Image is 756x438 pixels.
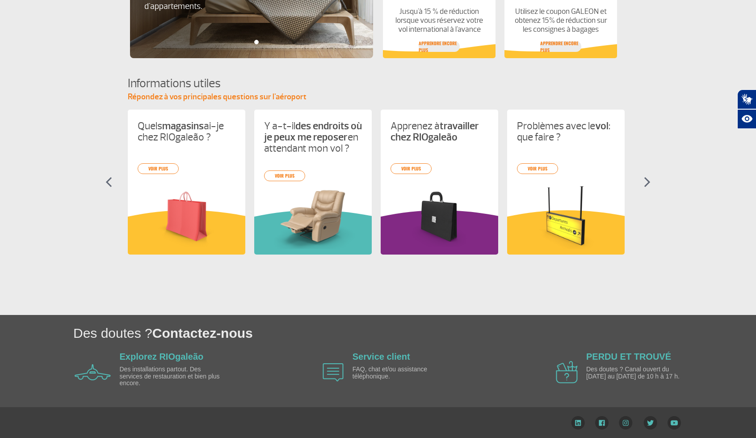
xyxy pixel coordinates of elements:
[138,185,235,249] img: card%20informa%C3%A7%C3%B5es%206.png
[120,366,220,387] font: Des installations partout. Des services de restauration et bien plus encore.
[128,92,307,102] font: Répondez à vos principales questions sur l'aéroport
[264,170,305,181] a: voir plus
[644,177,651,187] img: flèche droite
[586,352,671,361] a: PERDU ET TROUVÉ
[391,185,488,249] img: card%20informa%C3%A7%C3%B5es%202.png
[619,416,633,429] img: Instagram
[391,119,479,144] font: travailler chez RIOgaleão
[517,163,558,174] a: voir plus
[419,41,460,52] a: Apprendre encore plus
[540,40,578,53] font: Apprendre encore plus
[128,210,245,255] img: amareloInformacoesUteis.svg
[517,185,615,249] img: card%20informa%C3%A7%C3%B5es%205.png
[391,119,440,132] font: Apprenez à
[517,119,610,144] font: : que faire ?
[75,364,111,380] img: icône d'avion
[105,177,112,187] img: flèche gauche
[381,210,498,255] img: roxoInformacoesUteis.svg
[264,119,362,144] font: des endroits où je peux me reposer
[737,89,756,109] button: Traducteur ouvert en langue des signes.
[73,326,152,340] font: Des doutes ?
[401,165,421,172] font: voir plus
[528,165,547,172] font: voir plus
[586,366,680,379] font: Des doutes ? Canal ouvert du [DATE] au [DATE] de 10 h à 17 h.
[395,7,483,34] font: Jusqu'à 15 % de réduction lorsque vous réservez votre vol international à l'avance
[264,119,295,132] font: Y a-t-il
[419,40,457,53] font: Apprendre encore plus
[571,416,585,429] img: LinkedIn
[128,76,221,91] font: Informations utiles
[120,352,204,361] a: Explorez RIOgaleão
[138,119,162,132] font: Quels
[668,416,681,429] img: YouTube
[391,163,432,174] a: voir plus
[148,165,168,172] font: voir plus
[595,119,609,132] font: vol
[515,7,607,34] font: Utilisez le coupon GALEON et obtenez 15% de réduction sur les consignes à bagages
[595,416,609,429] img: Facebook
[540,41,581,52] a: Apprendre encore plus
[275,172,294,179] font: voir plus
[138,119,224,144] font: ai-je chez RIOgaleão ?
[517,119,595,132] font: Problèmes avec le
[264,185,362,249] img: card%20informa%C3%A7%C3%B5es%204.png
[353,352,410,361] a: Service client
[162,119,204,132] font: magasins
[507,210,625,255] img: amareloInformacoesUteis.svg
[556,361,578,383] img: icône d'avion
[152,326,253,340] font: Contactez-nous
[138,163,179,174] a: voir plus
[264,131,358,155] font: en attendant mon vol ?
[737,109,756,129] button: Ressources d'assistance ouvertes.
[737,89,756,129] div: Plugin d'accessibilité Hand Talk.
[323,363,344,382] img: icône d'avion
[353,366,427,379] font: FAQ, chat et/ou assistance téléphonique.
[643,416,657,429] img: Gazouillement
[254,210,372,255] img: verdeInformacoesUteis.svg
